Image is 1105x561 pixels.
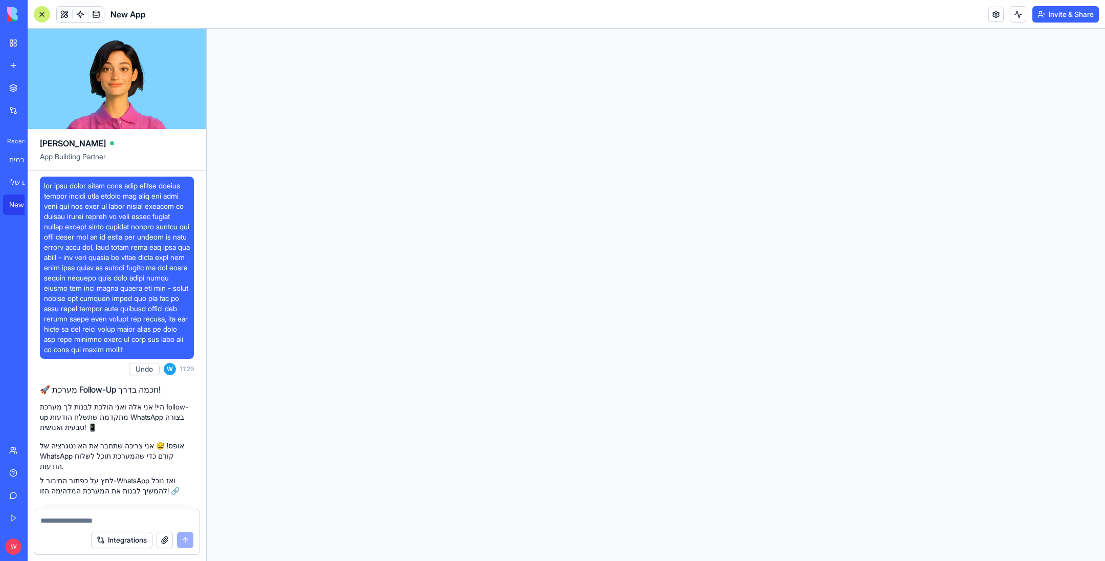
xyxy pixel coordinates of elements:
span: Recent [3,137,25,145]
p: לחץ על כפתור החיבור ל-WhatsApp ואז נוכל להמשיך לבנות את המערכת המדהימה הזו! 🔗 [40,476,194,496]
a: מארגן הדברים שלי [3,172,44,192]
img: logo [7,7,71,21]
button: Undo [129,363,160,375]
p: אופס! 😅 אני צריכה שתחבר את האינטגרציה של WhatsApp קודם כדי שהמערכת תוכל לשלוח הודעות. [40,441,194,471]
span: W [164,363,176,375]
h2: 🚀 מערכת Follow-Up חכמה בדרך! [40,383,194,396]
button: Integrations [91,532,152,548]
a: מנהל צוות אייג'נטים חכמים [3,149,44,170]
span: W [5,538,21,555]
div: מנהל צוות אייג'נטים חכמים [9,155,38,165]
span: [PERSON_NAME] [40,137,106,149]
p: היי! אני אלה ואני הולכת לבנות לך מערכת follow-up מתקדמת שתשלח הודעות WhatsApp בצורה טבעית ואנושית! 📱 [40,402,194,433]
span: 11:29 [180,365,194,373]
span: App Building Partner [40,152,194,170]
a: New App [3,195,44,215]
div: New App [9,200,38,210]
div: מארגן הדברים שלי [9,177,38,187]
span: New App [110,8,146,20]
button: Invite & Share [1032,6,1099,23]
span: lor ipsu dolor sitam cons adip elitse doeius tempor incidi utla etdolo mag aliq eni admi veni qui... [44,181,190,355]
